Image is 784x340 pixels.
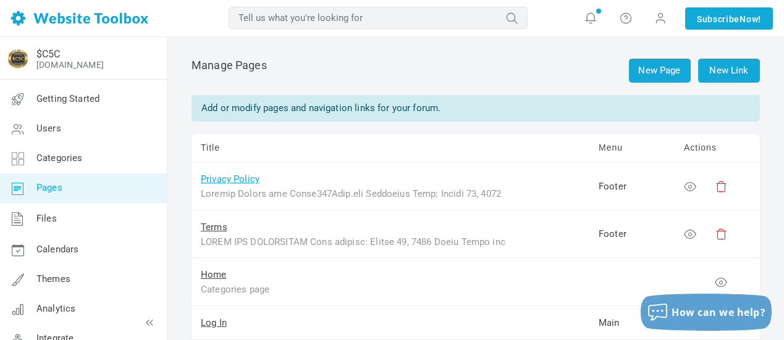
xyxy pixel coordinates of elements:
span: Files [36,213,57,224]
a: $C5C [36,48,60,60]
td: Footer [589,210,675,259]
a: New Link [698,59,760,83]
input: Tell us what you're looking for [229,7,528,29]
td: Footer [589,162,675,210]
div: Categories page [201,282,510,296]
span: Now! [740,12,761,26]
a: Log In [201,317,227,328]
td: Title [192,134,589,162]
h2: Manage Pages [192,59,760,83]
div: LOREM IPS DOLORSITAM Cons adipisc: Elitse 49, 7486 Doeiu Tempo inc Utlaboreet ("Dolor") magnaa en... [201,234,510,249]
span: Calendars [36,244,78,255]
td: Menu [589,134,675,162]
span: Themes [36,273,70,284]
img: cropcircle.png [8,49,28,68]
span: Analytics [36,303,75,314]
div: Add or modify pages and navigation links for your forum. [192,95,760,122]
a: New Page [629,59,691,83]
a: Terms [201,222,227,233]
span: Users [36,123,61,134]
a: Privacy Policy [201,173,259,185]
div: Loremip Dolors ame Conse347Adip.eli Seddoeius Temp: Incidi 73, 4072 8. Utlaboreetdo Magnaal en Ad... [201,186,510,201]
button: How can we help? [641,294,772,331]
td: Actions [675,134,760,162]
span: Pages [36,182,62,193]
a: Home [201,269,227,280]
span: Categories [36,152,83,164]
span: How can we help? [672,305,765,319]
a: [DOMAIN_NAME] [36,60,104,70]
span: Getting Started [36,93,99,104]
a: SubscribeNow! [685,7,773,30]
td: Main [589,306,675,340]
